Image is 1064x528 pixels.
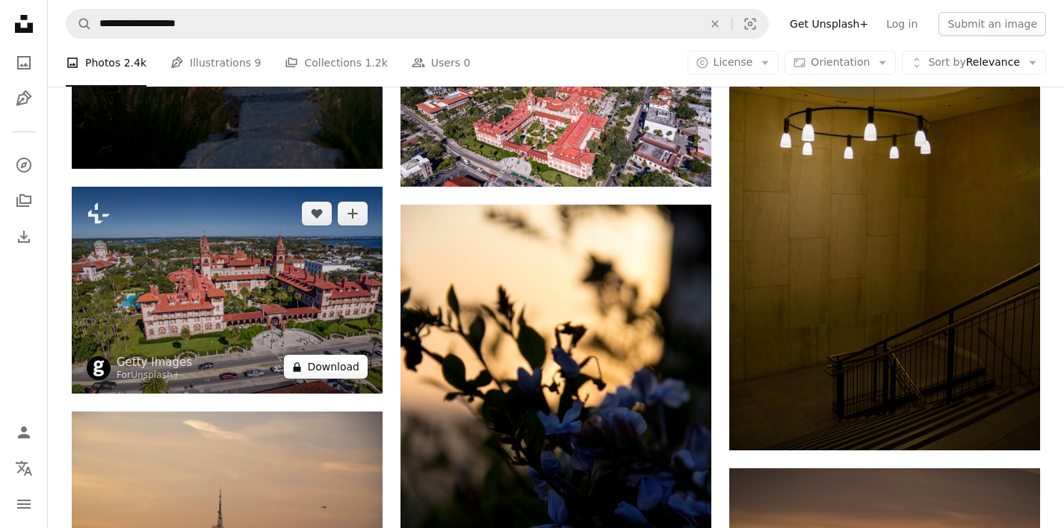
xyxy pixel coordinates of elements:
a: Explore [9,150,39,180]
a: Collections 1.2k [285,39,387,87]
img: Beautiful aerial view of the St Augustine, the oldest town in USA. the castle of San Marcos Natio... [72,187,383,394]
a: Illustrations 9 [170,39,261,87]
button: Like [302,202,332,226]
button: Add to Collection [338,202,368,226]
a: Log in / Sign up [9,417,39,447]
div: For [117,370,192,382]
a: blue flowers with green leaves during daytime [400,430,711,444]
span: 1.2k [365,55,387,71]
button: Download [284,355,368,379]
a: Users 0 [412,39,471,87]
a: silhouette of mountain during sunset [72,510,383,524]
span: Sort by [928,56,965,68]
button: Sort byRelevance [902,51,1046,75]
button: Visual search [732,10,768,38]
a: Photos [9,48,39,78]
span: Relevance [928,55,1020,70]
a: Unsplash+ [131,370,180,380]
button: Submit an image [938,12,1046,36]
button: Menu [9,489,39,519]
span: License [714,56,753,68]
img: Go to Getty Images's profile [87,356,111,380]
a: Get Unsplash+ [781,12,877,36]
a: Home — Unsplash [9,9,39,42]
button: License [687,51,779,75]
a: Beautiful aerial view of the St Augustine, the oldest town in USA. the castle of San Marcos Natio... [400,76,711,90]
a: Download History [9,222,39,252]
a: Getty Images [117,355,192,370]
a: Collections [9,186,39,216]
form: Find visuals sitewide [66,9,769,39]
a: Illustrations [9,84,39,114]
a: Log in [877,12,927,36]
span: 9 [255,55,262,71]
button: Clear [699,10,731,38]
a: white ceiling light turned on near black metal railings [729,210,1040,223]
span: Orientation [811,56,870,68]
button: Language [9,453,39,483]
span: 0 [464,55,471,71]
a: Beautiful aerial view of the St Augustine, the oldest town in USA. the castle of San Marcos Natio... [72,283,383,296]
button: Orientation [785,51,896,75]
button: Search Unsplash [66,10,92,38]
